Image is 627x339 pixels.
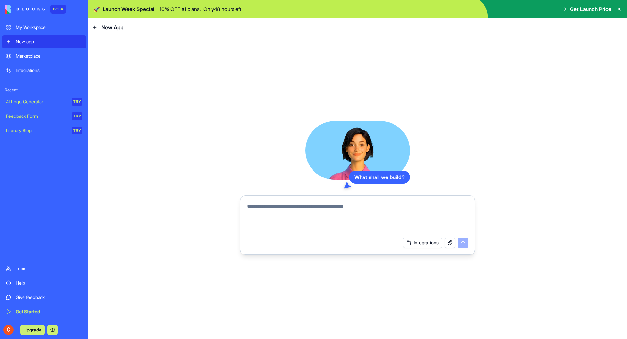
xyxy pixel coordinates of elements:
[2,35,86,48] a: New app
[349,171,410,184] div: What shall we build?
[2,87,86,93] span: Recent
[3,325,14,335] img: ACg8ocLgyU1PgOIsio1aHTlhdvRccb_o-7IecWQpko9pT8L0H4qrzQ=s96-c
[6,99,67,105] div: AI Logo Generator
[5,5,66,14] a: BETA
[16,265,82,272] div: Team
[50,5,66,14] div: BETA
[2,95,86,108] a: AI Logo GeneratorTRY
[2,305,86,318] a: Get Started
[72,98,82,106] div: TRY
[16,294,82,300] div: Give feedback
[2,21,86,34] a: My Workspace
[103,5,154,13] span: Launch Week Special
[5,5,45,14] img: logo
[2,50,86,63] a: Marketplace
[20,325,45,335] button: Upgrade
[2,64,86,77] a: Integrations
[101,23,124,31] span: New App
[6,113,67,119] div: Feedback Form
[2,291,86,304] a: Give feedback
[16,24,82,31] div: My Workspace
[72,112,82,120] div: TRY
[6,127,67,134] div: Literary Blog
[2,124,86,137] a: Literary BlogTRY
[2,276,86,289] a: Help
[203,5,241,13] p: Only 48 hours left
[20,326,45,333] a: Upgrade
[16,39,82,45] div: New app
[570,5,611,13] span: Get Launch Price
[16,67,82,74] div: Integrations
[2,110,86,123] a: Feedback FormTRY
[72,127,82,134] div: TRY
[157,5,201,13] p: - 10 % OFF all plans.
[2,262,86,275] a: Team
[93,5,100,13] span: 🚀
[16,308,82,315] div: Get Started
[16,53,82,59] div: Marketplace
[16,280,82,286] div: Help
[403,238,442,248] button: Integrations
